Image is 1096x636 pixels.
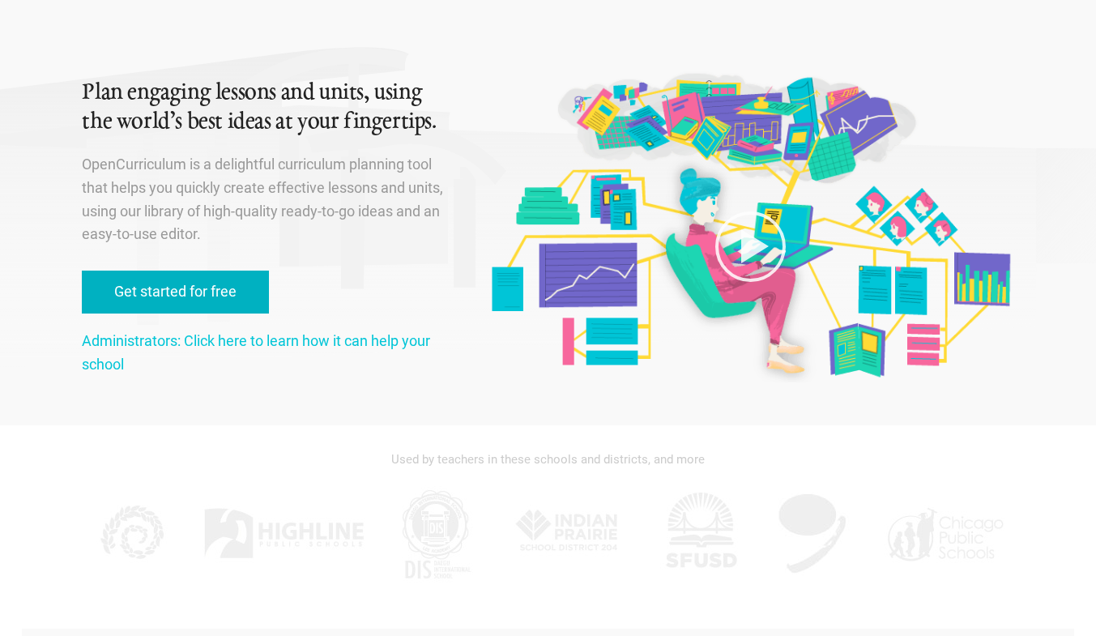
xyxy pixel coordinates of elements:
[203,485,365,583] img: Highline.jpg
[82,79,448,137] h1: Plan engaging lessons and units, using the world’s best ideas at your fingertips.
[772,485,853,583] img: AGK.jpg
[82,153,448,246] p: OpenCurriculum is a delightful curriculum planning tool that helps you quickly create effective l...
[395,485,476,583] img: DIS.jpg
[507,485,629,583] img: IPSD.jpg
[90,485,171,583] img: KPPCS.jpg
[660,485,741,583] img: SFUSD.jpg
[82,442,1013,477] div: Used by teachers in these schools and districts, and more
[82,332,430,373] a: Administrators: Click here to learn how it can help your school
[82,271,269,314] a: Get started for free
[884,485,1005,583] img: CPS.jpg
